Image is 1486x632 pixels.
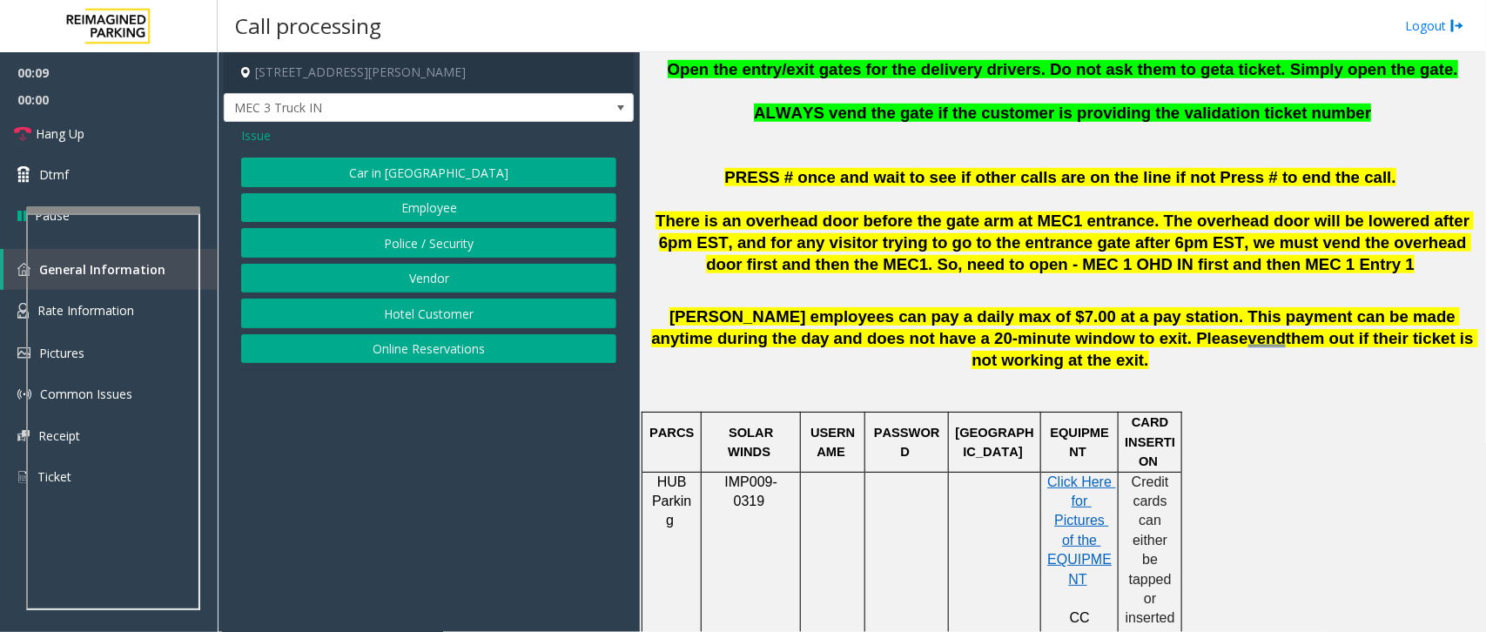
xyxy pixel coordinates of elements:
[972,329,1478,369] span: them out if their ticket is not working at the exit
[3,249,218,290] a: General Information
[241,264,616,293] button: Vendor
[652,474,691,528] span: HUB Parking
[17,430,30,441] img: 'icon'
[651,307,1460,347] span: [PERSON_NAME] employees can pay a daily max of $7.00 at a pay station. This payment can be made a...
[1051,426,1110,459] span: EQUIPMENT
[241,334,616,364] button: Online Reservations
[754,104,1371,122] span: ALWAYS vend the gate if the customer is providing the validation ticket number
[1248,329,1287,348] span: vend
[1405,17,1464,35] a: Logout
[649,426,694,440] span: PARCS
[1144,351,1148,369] span: .
[668,60,1226,78] span: Open the entry/exit gates for the delivery drivers. Do not ask them to get
[17,303,29,319] img: 'icon'
[1450,17,1464,35] img: logout
[956,426,1034,459] span: [GEOGRAPHIC_DATA]
[1047,474,1115,587] span: Click Here for Pictures of the EQUIPMENT
[725,474,777,508] span: IMP009-0319
[241,158,616,187] button: Car in [GEOGRAPHIC_DATA]
[728,426,777,459] span: SOLAR WINDS
[39,165,69,184] span: Dtmf
[241,193,616,223] button: Employee
[1225,60,1457,78] span: a ticket. Simply open the gate.
[36,124,84,143] span: Hang Up
[17,387,31,401] img: 'icon'
[656,212,1474,273] span: There is an overhead door before the gate arm at MEC1 entrance. The overhead door will be lowered...
[17,263,30,276] img: 'icon'
[17,469,29,485] img: 'icon'
[1047,475,1115,587] a: Click Here for Pictures of the EQUIPMENT
[874,426,940,459] span: PASSWORD
[226,4,390,47] h3: Call processing
[224,52,634,93] h4: [STREET_ADDRESS][PERSON_NAME]
[225,94,551,122] span: MEC 3 Truck IN
[810,426,855,459] span: USERNAME
[17,347,30,359] img: 'icon'
[1125,415,1175,468] span: CARD INSERTION
[241,299,616,328] button: Hotel Customer
[241,228,616,258] button: Police / Security
[241,126,271,145] span: Issue
[724,168,1395,186] span: PRESS # once and wait to see if other calls are on the line if not Press # to end the call.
